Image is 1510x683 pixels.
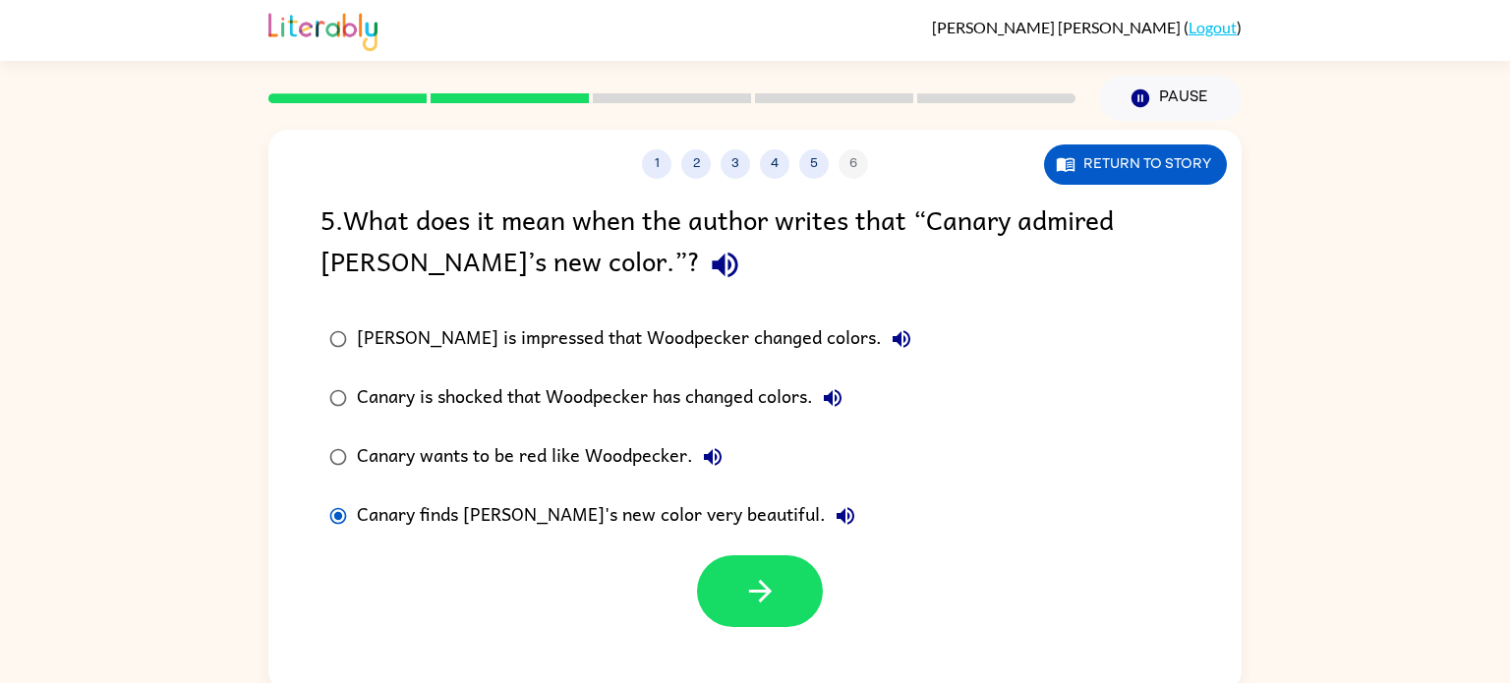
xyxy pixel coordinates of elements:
[693,437,732,477] button: Canary wants to be red like Woodpecker.
[1099,76,1242,121] button: Pause
[799,149,829,179] button: 5
[932,18,1184,36] span: [PERSON_NAME] [PERSON_NAME]
[882,319,921,359] button: [PERSON_NAME] is impressed that Woodpecker changed colors.
[681,149,711,179] button: 2
[357,378,852,418] div: Canary is shocked that Woodpecker has changed colors.
[357,496,865,536] div: Canary finds [PERSON_NAME]'s new color very beautiful.
[357,319,921,359] div: [PERSON_NAME] is impressed that Woodpecker changed colors.
[1044,144,1227,185] button: Return to story
[1189,18,1237,36] a: Logout
[721,149,750,179] button: 3
[320,199,1190,290] div: 5 . What does it mean when the author writes that “Canary admired [PERSON_NAME]’s new color.”?
[813,378,852,418] button: Canary is shocked that Woodpecker has changed colors.
[357,437,732,477] div: Canary wants to be red like Woodpecker.
[268,8,377,51] img: Literably
[826,496,865,536] button: Canary finds [PERSON_NAME]'s new color very beautiful.
[760,149,789,179] button: 4
[642,149,671,179] button: 1
[932,18,1242,36] div: ( )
